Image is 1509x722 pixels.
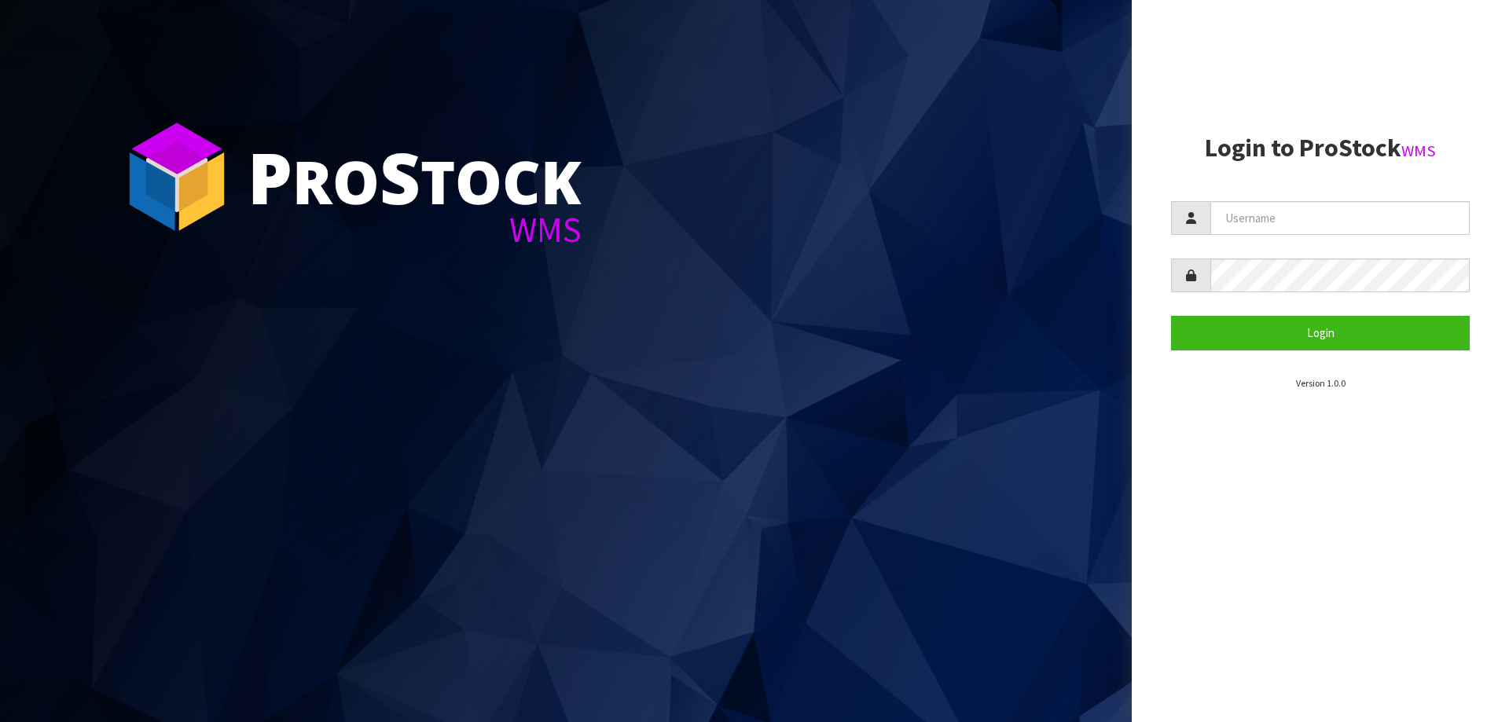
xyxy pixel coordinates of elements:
[1171,316,1470,350] button: Login
[380,129,420,225] span: S
[1171,134,1470,162] h2: Login to ProStock
[1401,141,1436,161] small: WMS
[248,141,582,212] div: ro tock
[248,129,292,225] span: P
[118,118,236,236] img: ProStock Cube
[248,212,582,247] div: WMS
[1296,377,1346,389] small: Version 1.0.0
[1210,201,1470,235] input: Username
